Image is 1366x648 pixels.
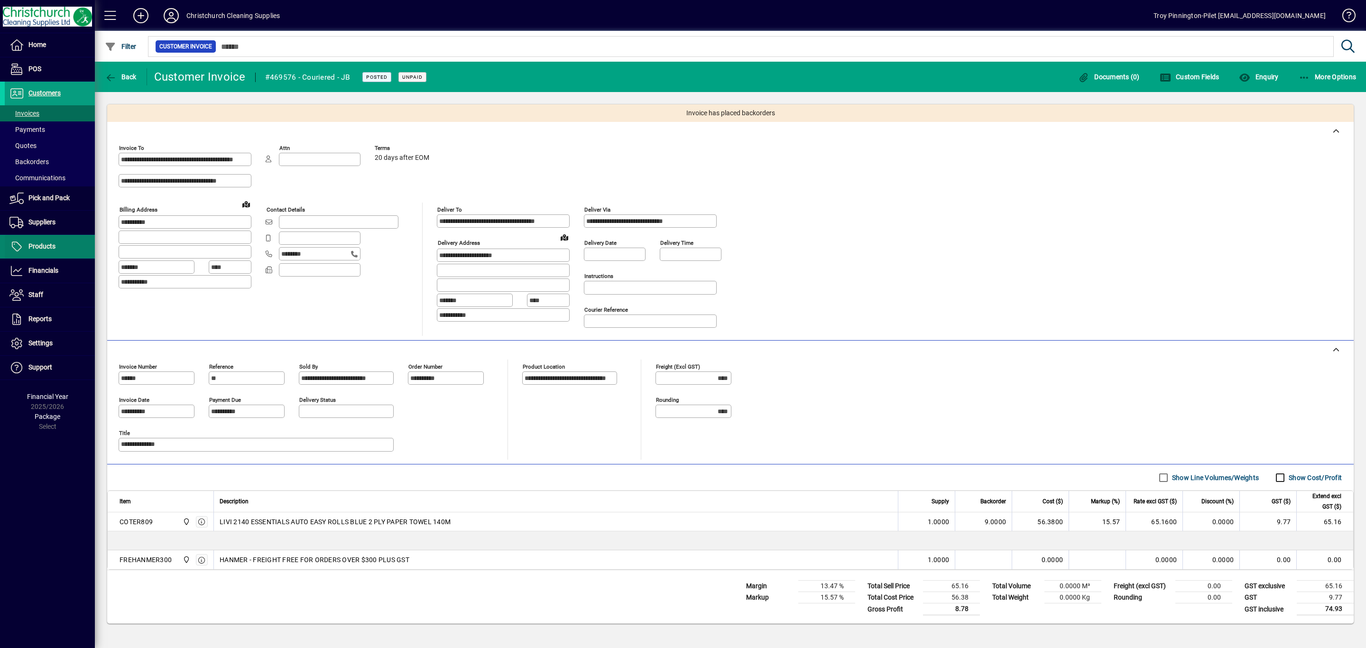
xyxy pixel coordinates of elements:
span: Documents (0) [1078,73,1140,81]
button: Custom Fields [1157,68,1222,85]
span: Staff [28,291,43,298]
mat-label: Title [119,430,130,436]
span: 1.0000 [928,517,950,527]
a: Support [5,356,95,380]
span: Settings [28,339,53,347]
mat-label: Freight (excl GST) [656,363,700,370]
td: 8.78 [923,603,980,615]
a: Invoices [5,105,95,121]
td: 65.16 [923,581,980,592]
button: Add [126,7,156,24]
mat-label: Courier Reference [584,306,628,313]
mat-label: Product location [523,363,565,370]
mat-label: Rounding [656,397,679,403]
span: HANMER - FREIGHT FREE FOR ORDERS OVER $300 PLUS GST [220,555,409,565]
td: Markup [741,592,798,603]
button: Documents (0) [1076,68,1142,85]
mat-label: Delivery status [299,397,336,403]
span: Markup (%) [1091,496,1120,507]
td: 0.0000 M³ [1044,581,1101,592]
label: Show Cost/Profit [1287,473,1342,482]
span: Supply [932,496,949,507]
td: GST inclusive [1240,603,1297,615]
label: Show Line Volumes/Weights [1170,473,1259,482]
a: Products [5,235,95,259]
span: Rate excl GST ($) [1134,496,1177,507]
span: Home [28,41,46,48]
span: Products [28,242,55,250]
span: Package [35,413,60,420]
span: 20 days after EOM [375,154,429,162]
div: Christchurch Cleaning Supplies [186,8,280,23]
span: Back [105,73,137,81]
mat-label: Order number [408,363,443,370]
a: Reports [5,307,95,331]
span: Support [28,363,52,371]
td: 0.0000 [1182,512,1239,531]
span: Discount (%) [1201,496,1234,507]
td: Margin [741,581,798,592]
span: Extend excl GST ($) [1302,491,1341,512]
td: 9.77 [1239,512,1296,531]
span: Christchurch Cleaning Supplies Ltd [180,555,191,565]
button: Filter [102,38,139,55]
mat-label: Invoice number [119,363,157,370]
span: Financial Year [27,393,68,400]
td: Freight (excl GST) [1109,581,1175,592]
mat-label: Reference [209,363,233,370]
span: Unpaid [402,74,423,80]
button: More Options [1296,68,1359,85]
span: Customers [28,89,61,97]
td: Rounding [1109,592,1175,603]
mat-label: Sold by [299,363,318,370]
td: 9.77 [1297,592,1354,603]
span: Suppliers [28,218,55,226]
span: Pick and Pack [28,194,70,202]
span: Cost ($) [1043,496,1063,507]
span: 1.0000 [928,555,950,565]
a: Suppliers [5,211,95,234]
a: Payments [5,121,95,138]
td: 0.00 [1175,581,1232,592]
mat-label: Payment due [209,397,241,403]
td: 74.93 [1297,603,1354,615]
span: GST ($) [1272,496,1291,507]
td: 0.00 [1175,592,1232,603]
td: 0.00 [1239,550,1296,569]
span: Customer Invoice [159,42,212,51]
span: Description [220,496,249,507]
div: Troy Pinnington-Pilet [EMAIL_ADDRESS][DOMAIN_NAME] [1154,8,1326,23]
a: Staff [5,283,95,307]
td: GST [1240,592,1297,603]
span: POS [28,65,41,73]
span: Item [120,496,131,507]
a: POS [5,57,95,81]
span: Payments [9,126,45,133]
td: 0.0000 Kg [1044,592,1101,603]
a: Home [5,33,95,57]
mat-label: Invoice To [119,145,144,151]
span: More Options [1299,73,1357,81]
mat-label: Invoice date [119,397,149,403]
span: Reports [28,315,52,323]
td: Total Sell Price [863,581,923,592]
span: Quotes [9,142,37,149]
td: Gross Profit [863,603,923,615]
a: Settings [5,332,95,355]
div: 0.0000 [1132,555,1177,565]
td: 56.3800 [1012,512,1069,531]
span: 9.0000 [985,517,1006,527]
td: GST exclusive [1240,581,1297,592]
div: COTER809 [120,517,153,527]
a: Knowledge Base [1335,2,1354,33]
td: 0.0000 [1012,550,1069,569]
button: Enquiry [1237,68,1281,85]
button: Profile [156,7,186,24]
div: Customer Invoice [154,69,246,84]
app-page-header-button: Back [95,68,147,85]
a: View on map [239,196,254,212]
td: 56.38 [923,592,980,603]
td: 65.16 [1297,581,1354,592]
mat-label: Delivery time [660,240,693,246]
td: 0.0000 [1182,550,1239,569]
